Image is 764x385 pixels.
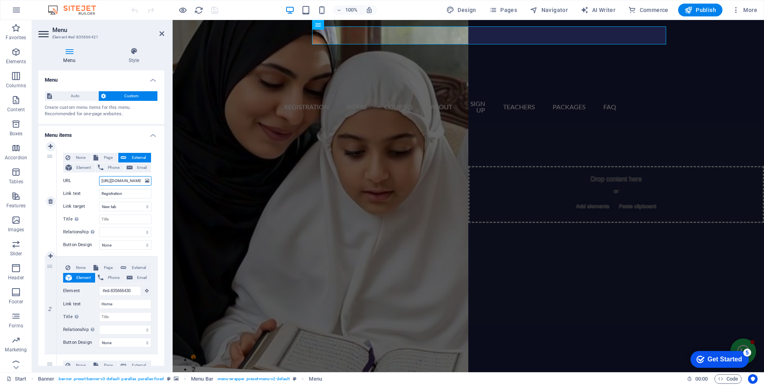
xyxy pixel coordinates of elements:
[6,203,26,209] p: Features
[63,263,91,273] button: None
[6,374,26,384] a: Click to cancel selection. Double-click to open Pages
[73,153,88,162] span: None
[5,154,27,161] p: Accordion
[194,5,203,15] button: reload
[63,215,99,224] label: Title
[714,374,742,384] button: Code
[135,163,149,172] span: Email
[101,153,115,162] span: Page
[8,275,24,281] p: Header
[103,47,164,64] h4: Style
[293,377,296,381] i: This element is a customizable preset
[678,4,722,16] button: Publish
[18,344,23,349] button: 2
[18,335,23,339] button: 1
[63,312,99,322] label: Title
[446,6,476,14] span: Design
[443,4,479,16] div: Design (Ctrl+Alt+Y)
[486,4,520,16] button: Pages
[118,361,151,370] button: External
[217,374,290,384] span: . menu-wrapper .preset-menu-v2-default
[732,6,757,14] span: More
[91,263,118,273] button: Page
[129,153,149,162] span: External
[6,82,26,89] p: Columns
[124,163,151,172] button: Email
[178,5,187,15] button: Click here to leave preview mode and continue editing
[63,189,99,199] label: Link text
[74,273,93,283] span: Element
[54,91,96,101] span: Auto
[58,374,163,384] span: . banner .preset-banner-v3-default .parallax .parallax-fixed
[333,5,361,15] button: 100%
[99,215,151,224] input: Title
[63,338,99,347] label: Button Design
[167,377,171,381] i: This element is a customizable preset
[581,6,615,14] span: AI Writer
[52,26,164,34] h2: Menu
[10,130,23,137] p: Boxes
[628,6,668,14] span: Commerce
[91,361,118,370] button: Page
[106,273,121,283] span: Phone
[95,273,124,283] button: Phone
[63,153,91,162] button: None
[124,273,151,283] button: Email
[91,153,118,162] button: Page
[59,2,67,10] div: 5
[530,6,568,14] span: Navigator
[63,286,99,296] label: Element
[46,5,106,15] img: Editor Logo
[9,178,23,185] p: Tables
[748,374,758,384] button: Usercentrics
[577,4,619,16] button: AI Writer
[684,6,716,14] span: Publish
[63,176,99,186] label: URL
[118,153,151,162] button: External
[63,202,99,211] label: Link target
[6,58,26,65] p: Elements
[44,306,56,312] em: 2
[99,286,141,296] input: No element chosen
[95,163,124,172] button: Phone
[45,104,158,118] div: Create custom menu items for this menu. Recommended for one-page websites.
[10,251,22,257] p: Slider
[63,163,95,172] button: Element
[6,34,26,41] p: Favorites
[99,189,151,199] input: Link text...
[99,299,151,309] input: Link text...
[45,91,98,101] button: Auto
[6,4,65,21] div: Get Started 5 items remaining, 0% complete
[38,47,103,64] h4: Menu
[108,91,155,101] span: Custom
[38,126,164,140] h4: Menu items
[191,374,213,384] span: Click to select. Double-click to edit
[489,6,517,14] span: Pages
[135,273,149,283] span: Email
[118,263,151,273] button: External
[63,299,99,309] label: Link text
[101,263,115,273] span: Page
[99,91,158,101] button: Custom
[73,263,88,273] span: None
[701,376,702,382] span: :
[129,361,149,370] span: External
[695,374,708,384] span: 00 00
[729,4,760,16] button: More
[63,325,99,335] label: Relationship
[8,227,24,233] p: Images
[9,299,23,305] p: Footer
[99,176,151,186] input: URL...
[194,6,203,15] i: Reload page
[345,5,358,15] h6: 100%
[687,374,708,384] h6: Session time
[63,273,95,283] button: Element
[443,4,479,16] button: Design
[718,374,738,384] span: Code
[625,4,672,16] button: Commerce
[7,106,25,113] p: Content
[38,70,164,85] h4: Menu
[24,9,58,16] div: Get Started
[5,347,27,353] p: Marketing
[63,361,91,370] button: None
